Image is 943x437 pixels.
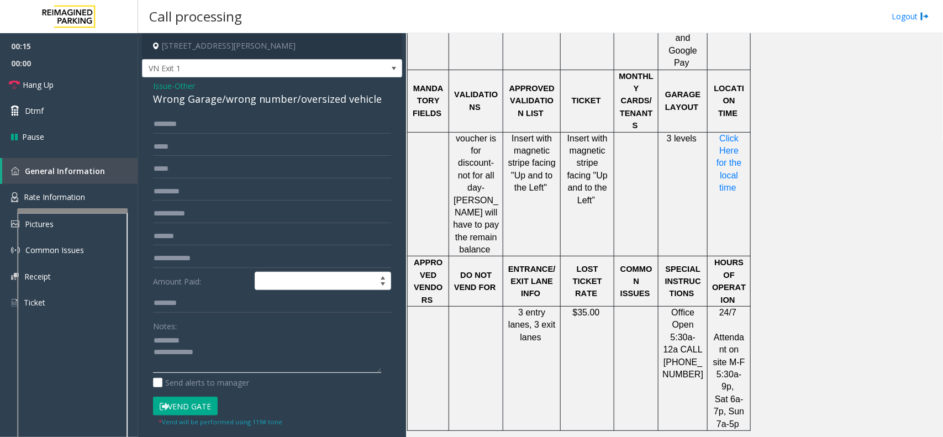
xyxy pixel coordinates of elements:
span: TICKET [572,96,601,105]
span: Insert with magnetic stripe facing "Up and to the Left" [508,134,559,193]
span: 24/7 [719,308,736,317]
span: MANDATORY FIELDS [413,84,443,118]
h4: [STREET_ADDRESS][PERSON_NAME] [142,33,402,59]
span: LOCATION TIME [714,84,745,118]
a: Logout [892,10,929,22]
span: accept Apple Pay and Google Pay [663,9,705,68]
span: 3 levels [667,134,697,143]
span: HOURS OF OPERATION [712,258,746,304]
a: General Information [2,158,138,184]
div: Wrong Garage/wrong number/oversized vehicle [153,92,391,107]
img: 'icon' [11,167,19,175]
span: General Information [25,166,105,176]
label: Send alerts to manager [153,377,249,388]
span: $35.00 [573,308,600,317]
span: COMMON ISSUES [620,265,652,298]
span: Attendant on site M-F 5:30a-9p, [713,333,747,392]
img: 'icon' [11,246,20,255]
img: 'icon' [11,192,18,202]
span: MONTHLY CARDS/TENANTS [619,72,654,130]
span: Dtmf [25,105,44,117]
span: APPROVED VALIDATION LIST [509,84,557,118]
span: SPECIAL INSTRUCTIONS [665,265,703,298]
span: VN Exit 1 [143,60,350,77]
span: Hang Up [23,79,54,91]
span: APPROVED VENDORS [414,258,442,304]
small: Vend will be performed using 119# tone [159,418,282,426]
span: Issue [153,80,172,92]
img: 'icon' [11,273,19,280]
h3: Call processing [144,3,247,30]
span: Rate Information [24,192,85,202]
button: Vend Gate [153,397,218,415]
a: Click Here for the local time [717,134,744,193]
span: Increase value [375,272,391,281]
img: 'icon' [11,298,18,308]
span: Insert with magnetic stripe facing "Up and to the Left” [567,134,610,205]
span: DO NOT VEND FOR [454,271,496,292]
span: GARAGE LAYOUT [665,90,703,111]
span: Decrease value [375,281,391,290]
label: Amount Paid: [150,272,252,291]
span: VALIDATIONS [454,90,498,111]
img: logout [920,10,929,22]
span: Pause [22,131,44,143]
label: Notes: [153,317,177,332]
span: Other [175,80,195,92]
span: ENTRANCE/EXIT LANE INFO [508,265,556,298]
span: Sat 6a-7p, Sun 7a-5p [714,394,747,429]
span: - [172,81,195,91]
img: 'icon' [11,220,19,228]
span: LOST TICKET RATE [573,265,604,298]
span: 3 entry lanes, 3 exit lanes [508,308,558,342]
